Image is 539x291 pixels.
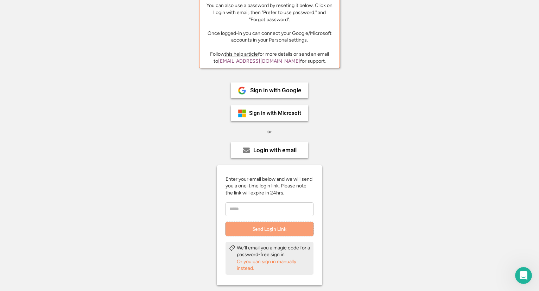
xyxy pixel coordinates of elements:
[226,176,313,197] div: Enter your email below and we will send you a one-time login link. Please note the link will expi...
[253,147,297,153] div: Login with email
[237,258,311,272] div: Or you can sign in manually instead.
[224,51,258,57] a: this help article
[237,244,311,258] div: We'll email you a magic code for a password-free sign in.
[226,222,313,236] button: Send Login Link
[218,58,300,64] a: [EMAIL_ADDRESS][DOMAIN_NAME]
[249,111,301,116] div: Sign in with Microsoft
[238,109,246,118] img: ms-symbollockup_mssymbol_19.png
[267,128,272,135] div: or
[205,51,334,64] div: Follow for more details or send an email to for support.
[515,267,532,284] iframe: Intercom live chat
[250,87,301,93] div: Sign in with Google
[238,86,246,95] img: 1024px-Google__G__Logo.svg.png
